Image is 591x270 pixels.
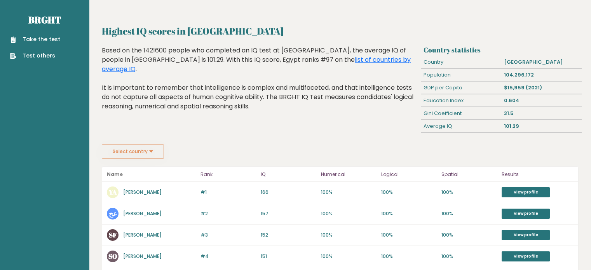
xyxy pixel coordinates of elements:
[501,120,582,132] div: 101.29
[321,170,377,179] p: Numerical
[10,52,60,60] a: Test others
[421,120,501,132] div: Average IQ
[261,170,316,179] p: IQ
[102,46,418,123] div: Based on the 1421600 people who completed an IQ test at [GEOGRAPHIC_DATA], the average IQ of peop...
[321,253,377,260] p: 100%
[261,210,316,217] p: 157
[123,253,162,260] a: [PERSON_NAME]
[123,189,162,195] a: [PERSON_NAME]
[501,69,582,81] div: 104,296,172
[424,46,579,54] h3: Country statistics
[321,189,377,196] p: 100%
[10,35,60,44] a: Take the test
[200,210,256,217] p: #2
[502,209,550,219] a: View profile
[502,187,550,197] a: View profile
[381,253,437,260] p: 100%
[441,253,497,260] p: 100%
[102,24,579,38] h2: Highest IQ scores in [GEOGRAPHIC_DATA]
[28,14,61,26] a: Brght
[421,82,501,94] div: GDP per Capita
[441,210,497,217] p: 100%
[501,56,582,68] div: [GEOGRAPHIC_DATA]
[501,82,582,94] div: $15,959 (2021)
[381,189,437,196] p: 100%
[200,232,256,239] p: #3
[261,253,316,260] p: 151
[421,107,501,120] div: Gini Coefficient
[502,170,574,179] p: Results
[381,210,437,217] p: 100%
[502,230,550,240] a: View profile
[108,188,117,197] text: YA
[501,107,582,120] div: 31.5
[381,232,437,239] p: 100%
[123,210,162,217] a: [PERSON_NAME]
[321,210,377,217] p: 100%
[321,232,377,239] p: 100%
[381,170,437,179] p: Logical
[502,251,550,261] a: View profile
[421,94,501,107] div: Education Index
[109,209,117,218] text: عخ
[421,56,501,68] div: Country
[107,171,123,178] b: Name
[123,232,162,238] a: [PERSON_NAME]
[261,232,316,239] p: 152
[108,252,117,261] text: SO
[441,170,497,179] p: Spatial
[109,230,117,239] text: SF
[441,232,497,239] p: 100%
[441,189,497,196] p: 100%
[200,170,256,179] p: Rank
[501,94,582,107] div: 0.604
[102,145,164,159] button: Select country
[200,189,256,196] p: #1
[102,55,411,73] a: list of countries by average IQ
[421,69,501,81] div: Population
[200,253,256,260] p: #4
[261,189,316,196] p: 166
